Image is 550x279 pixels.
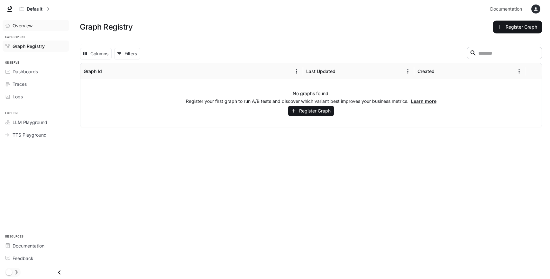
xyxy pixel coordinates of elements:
[493,21,542,33] button: Register Graph
[336,67,346,76] button: Sort
[288,106,334,116] button: Register Graph
[417,68,435,74] div: Created
[13,119,47,126] span: LLM Playground
[103,67,112,76] button: Sort
[292,67,301,76] button: Menu
[306,68,335,74] div: Last Updated
[80,48,112,59] button: Select columns
[488,3,527,15] a: Documentation
[13,255,33,262] span: Feedback
[13,22,32,29] span: Overview
[411,98,436,104] a: Learn more
[13,43,45,50] span: Graph Registry
[27,6,42,12] p: Default
[186,98,436,104] p: Register your first graph to run A/B tests and discover which variant best improves your business...
[13,81,27,87] span: Traces
[6,268,12,275] span: Dark mode toggle
[514,67,524,76] button: Menu
[403,67,413,76] button: Menu
[3,91,69,102] a: Logs
[490,5,522,13] span: Documentation
[467,47,542,60] div: Search
[84,68,102,74] div: Graph Id
[293,90,330,97] p: No graphs found.
[13,242,44,249] span: Documentation
[3,66,69,77] a: Dashboards
[3,40,69,52] a: Graph Registry
[3,117,69,128] a: LLM Playground
[3,240,69,251] a: Documentation
[13,68,38,75] span: Dashboards
[3,20,69,31] a: Overview
[435,67,445,76] button: Sort
[80,21,133,33] h1: Graph Registry
[3,78,69,90] a: Traces
[114,48,140,59] button: Show filters
[52,266,67,279] button: Close drawer
[17,3,52,15] button: All workspaces
[13,93,23,100] span: Logs
[3,253,69,264] a: Feedback
[3,129,69,140] a: TTS Playground
[13,131,47,138] span: TTS Playground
